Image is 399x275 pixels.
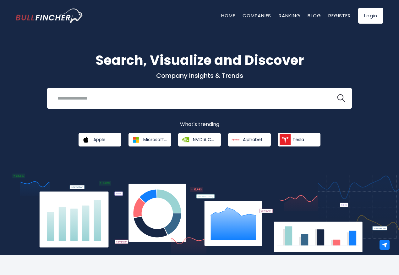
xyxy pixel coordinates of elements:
span: Microsoft Corporation [143,137,167,142]
a: Ranking [279,12,300,19]
span: Tesla [292,137,304,142]
a: NVIDIA Corporation [178,133,221,146]
span: Alphabet [243,137,263,142]
a: Tesla [278,133,320,146]
a: Go to homepage [16,9,83,23]
img: search icon [337,94,345,102]
a: Blog [308,12,321,19]
a: Register [328,12,351,19]
a: Microsoft Corporation [128,133,171,146]
span: Apple [93,137,106,142]
span: NVIDIA Corporation [193,137,216,142]
p: Company Insights & Trends [16,72,383,80]
a: Apple [79,133,121,146]
h1: Search, Visualize and Discover [16,50,383,70]
p: What's trending [16,121,383,128]
a: Home [221,12,235,19]
a: Alphabet [228,133,271,146]
img: Bullfincher logo [16,9,84,23]
a: Login [358,8,383,24]
a: Companies [243,12,271,19]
